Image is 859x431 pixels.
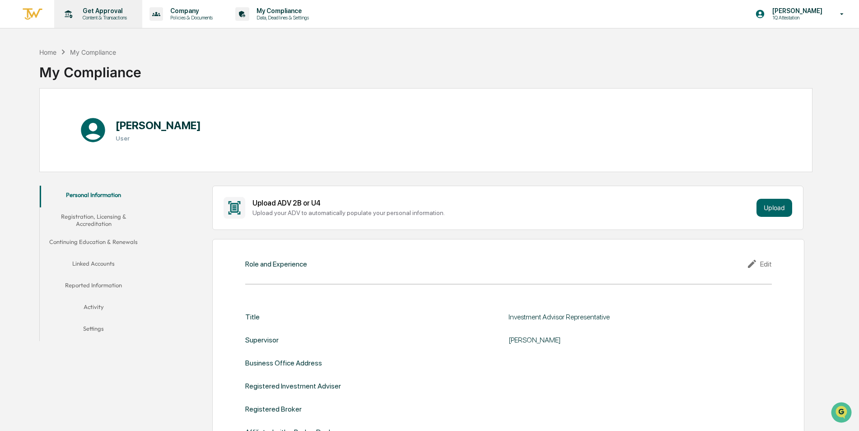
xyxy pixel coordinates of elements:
[245,336,279,344] div: Supervisor
[75,114,112,123] span: Attestations
[65,115,73,122] div: 🗄️
[252,199,752,207] div: Upload ADV 2B or U4
[40,233,148,254] button: Continuing Education & Renewals
[31,78,114,85] div: We're available if you need us!
[747,258,772,269] div: Edit
[154,72,164,83] button: Start new chat
[765,14,827,21] p: 1Q Attestation
[18,114,58,123] span: Preclearance
[245,405,302,413] div: Registered Broker
[64,153,109,160] a: Powered byPylon
[31,69,148,78] div: Start new chat
[509,336,734,344] div: [PERSON_NAME]
[163,7,217,14] p: Company
[163,14,217,21] p: Policies & Documents
[90,153,109,160] span: Pylon
[830,401,854,426] iframe: Open customer support
[116,135,201,142] h3: User
[70,48,116,56] div: My Compliance
[18,131,57,140] span: Data Lookup
[9,69,25,85] img: 1746055101610-c473b297-6a78-478c-a979-82029cc54cd1
[9,115,16,122] div: 🖐️
[39,57,141,80] div: My Compliance
[509,313,734,321] div: Investment Advisor Representative
[116,119,201,132] h1: [PERSON_NAME]
[22,7,43,22] img: logo
[39,48,56,56] div: Home
[40,254,148,276] button: Linked Accounts
[765,7,827,14] p: [PERSON_NAME]
[40,276,148,298] button: Reported Information
[249,14,313,21] p: Data, Deadlines & Settings
[252,209,752,216] div: Upload your ADV to automatically populate your personal information.
[62,110,116,126] a: 🗄️Attestations
[756,199,792,217] button: Upload
[9,132,16,139] div: 🔎
[40,186,148,342] div: secondary tabs example
[40,207,148,233] button: Registration, Licensing & Accreditation
[5,127,61,144] a: 🔎Data Lookup
[75,14,131,21] p: Content & Transactions
[40,298,148,319] button: Activity
[9,19,164,33] p: How can we help?
[40,319,148,341] button: Settings
[40,186,148,207] button: Personal Information
[249,7,313,14] p: My Compliance
[245,382,341,390] div: Registered Investment Adviser
[245,359,322,367] div: Business Office Address
[75,7,131,14] p: Get Approval
[5,110,62,126] a: 🖐️Preclearance
[245,313,260,321] div: Title
[245,260,307,268] div: Role and Experience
